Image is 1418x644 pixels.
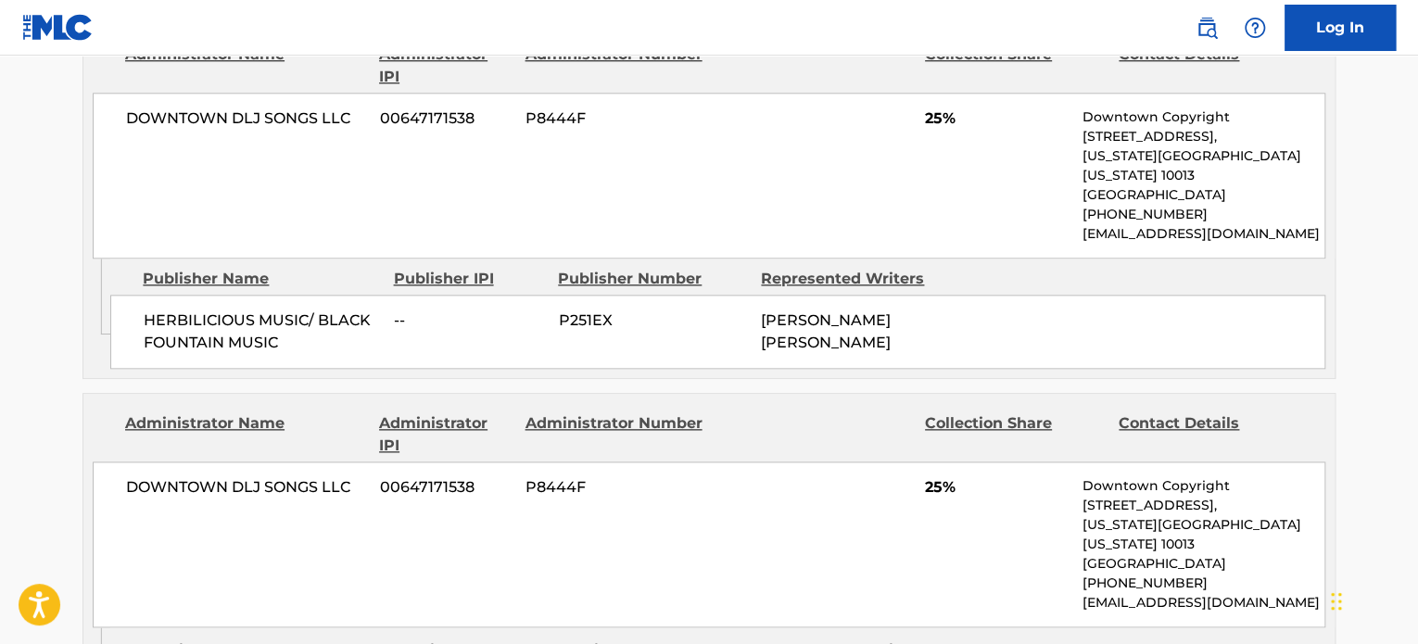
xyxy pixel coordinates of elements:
[1082,496,1324,515] p: [STREET_ADDRESS],
[144,309,380,354] span: HERBILICIOUS MUSIC/ BLACK FOUNTAIN MUSIC
[925,476,1069,499] span: 25%
[1236,9,1273,46] div: Help
[1082,574,1324,593] p: [PHONE_NUMBER]
[379,44,511,88] div: Administrator IPI
[379,412,511,457] div: Administrator IPI
[1082,185,1324,205] p: [GEOGRAPHIC_DATA]
[1082,127,1324,146] p: [STREET_ADDRESS],
[380,476,512,499] span: 00647171538
[525,44,704,88] div: Administrator Number
[1285,5,1396,51] a: Log In
[1082,205,1324,224] p: [PHONE_NUMBER]
[143,268,379,290] div: Publisher Name
[525,476,705,499] span: P8444F
[525,412,704,457] div: Administrator Number
[22,14,94,41] img: MLC Logo
[393,268,544,290] div: Publisher IPI
[125,44,365,88] div: Administrator Name
[1082,593,1324,612] p: [EMAIL_ADDRESS][DOMAIN_NAME]
[1082,554,1324,574] p: [GEOGRAPHIC_DATA]
[394,309,544,332] span: --
[1188,9,1225,46] a: Public Search
[925,412,1105,457] div: Collection Share
[558,268,747,290] div: Publisher Number
[126,476,366,499] span: DOWNTOWN DLJ SONGS LLC
[126,107,366,130] span: DOWNTOWN DLJ SONGS LLC
[925,107,1069,130] span: 25%
[380,107,512,130] span: 00647171538
[1082,146,1324,185] p: [US_STATE][GEOGRAPHIC_DATA][US_STATE] 10013
[1082,107,1324,127] p: Downtown Copyright
[761,268,950,290] div: Represented Writers
[925,44,1105,88] div: Collection Share
[1244,17,1266,39] img: help
[558,309,747,332] span: P251EX
[1119,44,1298,88] div: Contact Details
[1082,476,1324,496] p: Downtown Copyright
[1082,515,1324,554] p: [US_STATE][GEOGRAPHIC_DATA][US_STATE] 10013
[525,107,705,130] span: P8444F
[1196,17,1218,39] img: search
[1082,224,1324,244] p: [EMAIL_ADDRESS][DOMAIN_NAME]
[1331,574,1342,629] div: Drag
[1119,412,1298,457] div: Contact Details
[125,412,365,457] div: Administrator Name
[1325,555,1418,644] iframe: Chat Widget
[761,311,891,351] span: [PERSON_NAME] [PERSON_NAME]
